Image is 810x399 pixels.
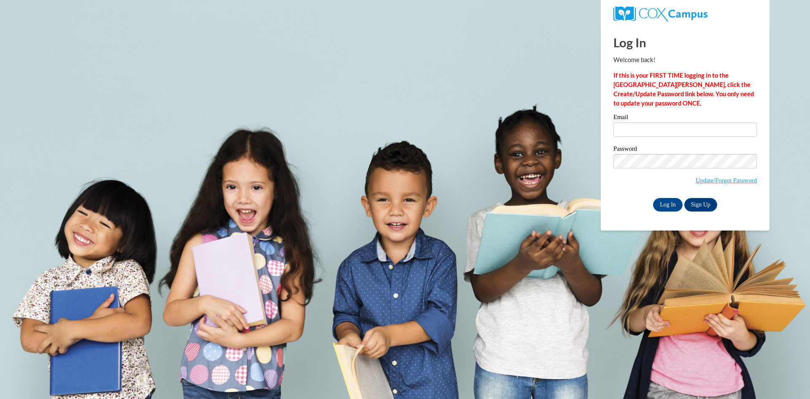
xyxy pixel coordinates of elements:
[613,72,754,107] strong: If this is your FIRST TIME logging in to the [GEOGRAPHIC_DATA][PERSON_NAME], click the Create/Upd...
[613,146,757,154] label: Password
[613,55,757,65] p: Welcome back!
[696,177,757,184] a: Update/Forgot Password
[613,10,707,17] a: COX Campus
[653,198,683,212] input: Log In
[613,6,707,22] img: COX Campus
[613,114,757,122] label: Email
[684,198,717,212] a: Sign Up
[613,34,757,51] h1: Log In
